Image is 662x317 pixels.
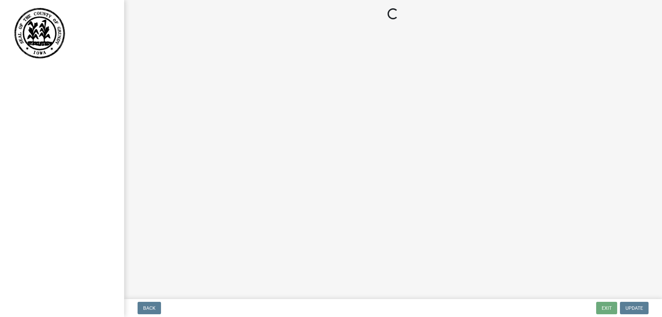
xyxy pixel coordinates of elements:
button: Back [138,302,161,314]
button: Update [620,302,649,314]
img: Grundy County, Iowa [14,7,66,59]
button: Exit [596,302,617,314]
span: Back [143,305,156,311]
span: Update [625,305,643,311]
